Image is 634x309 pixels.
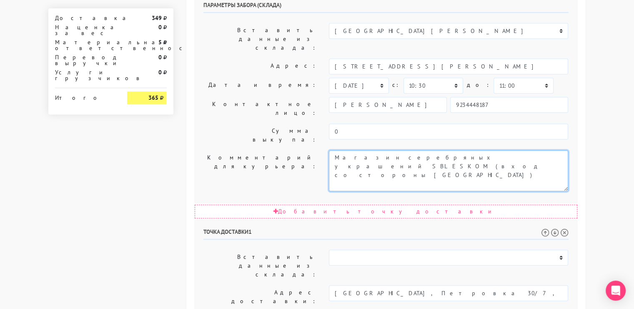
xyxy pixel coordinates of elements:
label: Дата и время: [197,78,323,94]
div: Добавить точку доставки [195,205,577,218]
label: Вставить данные из склада: [197,250,323,282]
span: 1 [248,228,252,236]
strong: 365 [148,94,158,101]
div: Материальная ответственность [49,39,121,51]
label: Адрес: [197,58,323,74]
div: Итого [55,91,115,101]
label: Адрес доставки: [197,285,323,309]
strong: 0 [158,68,161,76]
input: Имя [329,97,447,113]
label: c: [392,78,400,92]
strong: 0 [158,23,161,31]
label: Контактное лицо: [197,97,323,120]
h6: Параметры забора (склада) [203,2,569,13]
div: Open Intercom Messenger [606,281,626,301]
div: Перевод выручки [49,54,121,66]
h6: Точка доставки [203,228,569,240]
strong: 5 [158,38,161,46]
strong: 0 [158,53,161,61]
strong: 349 [151,14,161,22]
label: Сумма выкупа: [197,124,323,147]
div: Услуги грузчиков [49,69,121,81]
div: Доставка [49,15,121,21]
label: до: [466,78,490,92]
label: Вставить данные из склада: [197,23,323,55]
div: Наценка за вес [49,24,121,36]
label: Комментарий для курьера: [197,150,323,191]
input: Телефон [450,97,568,113]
